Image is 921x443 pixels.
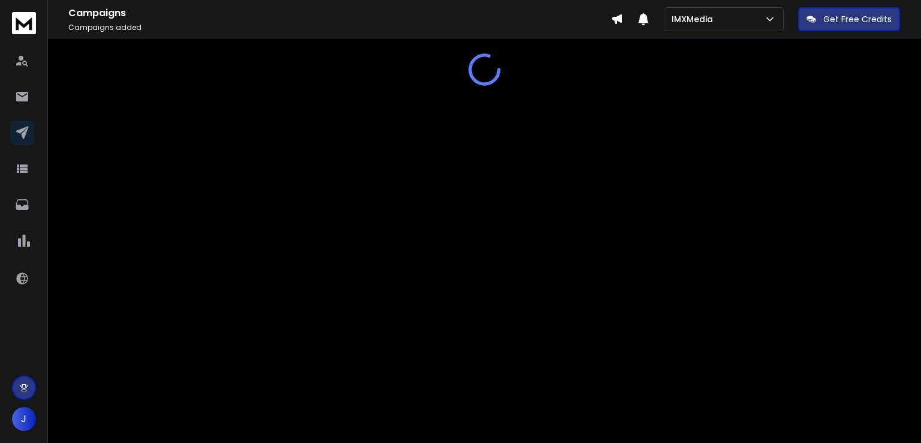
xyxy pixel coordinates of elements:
p: IMXMedia [672,13,718,25]
p: Get Free Credits [823,13,892,25]
button: Get Free Credits [798,7,900,31]
p: Campaigns added [68,23,611,32]
img: logo [12,12,36,34]
h1: Campaigns [68,6,611,20]
button: J [12,407,36,431]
